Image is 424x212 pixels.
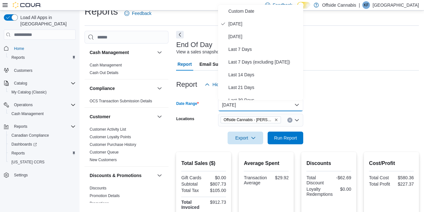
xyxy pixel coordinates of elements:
[181,181,202,187] div: Subtotal
[90,127,126,132] a: Customer Activity List
[11,45,27,52] a: Home
[287,118,292,123] button: Clear input
[306,160,351,167] h2: Discounts
[244,160,289,167] h2: Average Spent
[11,66,76,74] span: Customers
[90,63,122,67] a: Cash Management
[11,79,30,87] button: Catalog
[228,20,301,28] span: [DATE]
[11,171,30,179] a: Settings
[85,5,118,18] h1: Reports
[9,140,76,148] span: Dashboards
[14,124,27,129] span: Reports
[90,142,136,147] span: Customer Purchase History
[205,200,226,205] div: $912.73
[393,175,414,180] div: $580.36
[11,101,76,109] span: Operations
[14,102,33,107] span: Operations
[11,111,44,116] span: Cash Management
[6,149,78,158] button: Reports
[90,142,136,147] a: Customer Purchase History
[132,10,151,17] span: Feedback
[1,79,78,88] button: Catalog
[177,58,192,71] span: Report
[373,1,419,9] p: [GEOGRAPHIC_DATA]
[90,71,119,75] a: Cash Out Details
[11,79,76,87] span: Catalog
[11,90,47,95] span: My Catalog (Classic)
[9,110,76,118] span: Cash Management
[176,49,269,55] div: View a sales snapshot for a date or date range.
[1,170,78,180] button: Settings
[369,175,390,180] div: Total Cost
[90,150,119,154] a: Customer Queue
[122,7,154,20] a: Feedback
[176,81,197,88] h3: Report
[90,85,115,92] h3: Compliance
[90,113,110,120] h3: Customer
[306,187,333,197] div: Loyalty Redemptions
[90,113,154,120] button: Customer
[205,188,226,193] div: $105.00
[6,109,78,118] button: Cash Management
[11,142,37,147] span: Dashboards
[85,61,168,79] div: Cash Management
[90,158,117,162] a: New Customers
[205,175,226,180] div: $0.00
[181,188,202,193] div: Total Tax
[90,134,131,140] span: Customer Loyalty Points
[6,131,78,140] button: Canadian Compliance
[156,49,163,56] button: Cash Management
[9,54,27,61] a: Reports
[4,41,76,196] nav: Complex example
[11,44,76,52] span: Home
[9,88,49,96] a: My Catalog (Classic)
[212,81,246,88] span: Hide Parameters
[181,200,199,210] strong: Total Invoiced
[156,172,163,179] button: Discounts & Promotions
[90,194,120,198] a: Promotion Details
[9,132,51,139] a: Canadian Compliance
[90,201,109,206] a: Promotions
[369,181,390,187] div: Total Profit
[9,158,47,166] a: [US_STATE] CCRS
[90,99,152,104] span: OCS Transaction Submission Details
[218,5,303,100] div: Select listbox
[90,99,152,103] a: OCS Transaction Submission Details
[228,84,301,91] span: Last 21 Days
[181,160,226,167] h2: Total Sales ($)
[9,54,76,61] span: Reports
[228,71,301,79] span: Last 14 Days
[369,160,414,167] h2: Cost/Profit
[156,85,163,92] button: Compliance
[273,2,292,8] span: Feedback
[11,171,76,179] span: Settings
[11,160,44,165] span: [US_STATE] CCRS
[228,7,301,15] span: Custom Date
[90,172,154,179] button: Discounts & Promotions
[14,81,27,86] span: Catalog
[6,140,78,149] a: Dashboards
[11,101,35,109] button: Operations
[90,172,141,179] h3: Discounts & Promotions
[1,122,78,131] button: Reports
[9,110,46,118] a: Cash Management
[90,157,117,162] span: New Customers
[6,53,78,62] button: Reports
[85,97,168,107] div: Compliance
[335,187,351,192] div: $0.00
[294,118,299,123] button: Open list of options
[11,123,76,130] span: Reports
[90,193,120,198] span: Promotion Details
[90,186,106,191] span: Discounts
[176,101,199,106] label: Date Range
[14,46,24,51] span: Home
[90,85,154,92] button: Compliance
[9,140,39,148] a: Dashboards
[244,175,267,185] div: Transaction Average
[9,88,76,96] span: My Catalog (Classic)
[6,158,78,167] button: [US_STATE] CCRS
